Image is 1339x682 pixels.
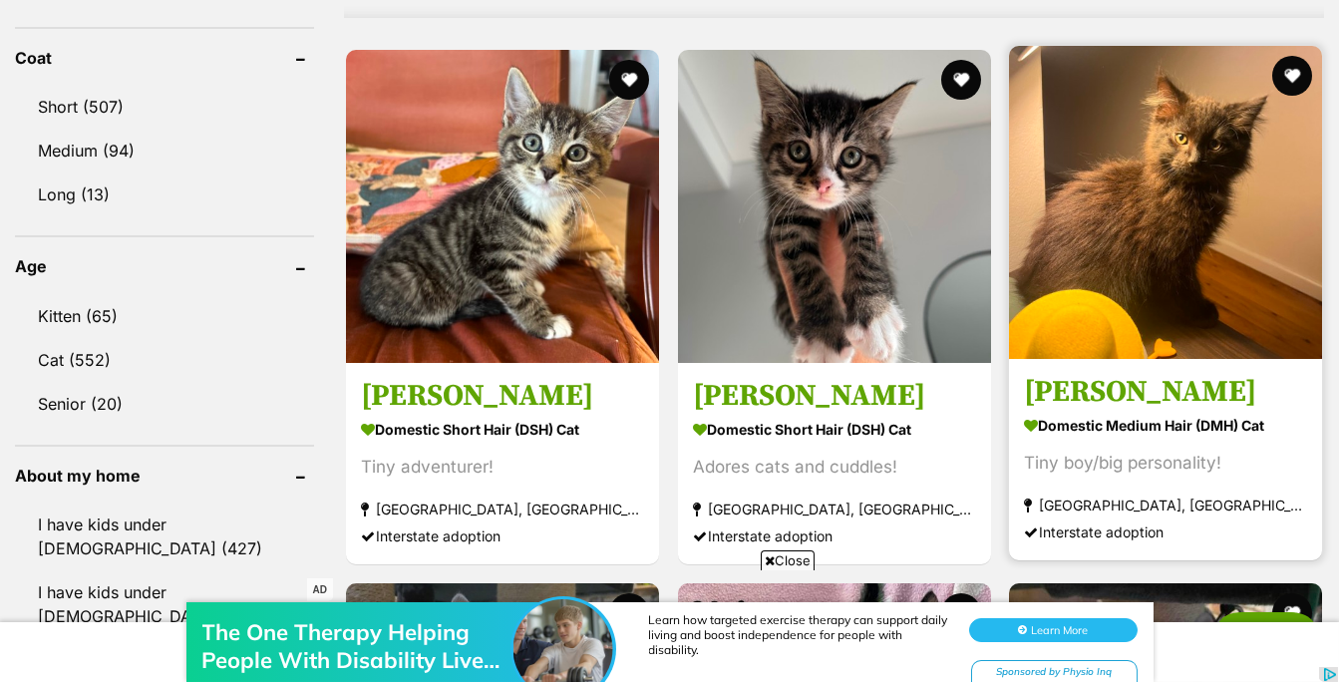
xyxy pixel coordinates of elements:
a: [PERSON_NAME] Domestic Medium Hair (DMH) Cat Tiny boy/big personality! [GEOGRAPHIC_DATA], [GEOGRA... [1009,358,1322,560]
div: The One Therapy Helping People With Disability Live Freely [202,56,521,112]
a: Cat (552) [15,339,314,381]
header: About my home [15,467,314,485]
strong: [GEOGRAPHIC_DATA], [GEOGRAPHIC_DATA] [693,496,976,522]
div: Learn how targeted exercise therapy can support daily living and boost independence for people wi... [649,50,948,95]
div: Tiny adventurer! [361,454,644,481]
a: Long (13) [15,173,314,215]
strong: Domestic Medium Hair (DMH) Cat [1024,411,1307,440]
a: I have kids under [DEMOGRAPHIC_DATA] (427) [15,504,314,569]
button: favourite [1272,56,1312,96]
header: Coat [15,49,314,67]
img: Bernard - Domestic Short Hair (DSH) Cat [346,50,659,363]
header: Age [15,257,314,275]
img: The One Therapy Helping People With Disability Live Freely [513,37,613,137]
a: Senior (20) [15,383,314,425]
div: Interstate adoption [361,522,644,549]
strong: Domestic Short Hair (DSH) Cat [361,415,644,444]
img: Zora - Domestic Medium Hair (DMH) Cat [1009,46,1322,359]
div: Interstate adoption [693,522,976,549]
a: Medium (94) [15,130,314,171]
strong: [GEOGRAPHIC_DATA], [GEOGRAPHIC_DATA] [1024,492,1307,518]
strong: [GEOGRAPHIC_DATA], [GEOGRAPHIC_DATA] [361,496,644,522]
h3: [PERSON_NAME] [361,377,644,415]
a: [PERSON_NAME] Domestic Short Hair (DSH) Cat Tiny adventurer! [GEOGRAPHIC_DATA], [GEOGRAPHIC_DATA]... [346,362,659,564]
a: Kitten (65) [15,295,314,337]
span: Close [761,550,815,570]
a: [PERSON_NAME] Domestic Short Hair (DSH) Cat Adores cats and cuddles! [GEOGRAPHIC_DATA], [GEOGRAPH... [678,362,991,564]
div: Interstate adoption [1024,518,1307,545]
button: Learn More [969,56,1138,80]
a: Short (507) [15,86,314,128]
h3: [PERSON_NAME] [1024,373,1307,411]
div: Tiny boy/big personality! [1024,450,1307,477]
h3: [PERSON_NAME] [693,377,976,415]
button: favourite [940,60,980,100]
button: favourite [609,60,649,100]
div: Adores cats and cuddles! [693,454,976,481]
div: Sponsored by Physio Inq [971,98,1138,123]
strong: Domestic Short Hair (DSH) Cat [693,415,976,444]
img: Colin - Domestic Short Hair (DSH) Cat [678,50,991,363]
